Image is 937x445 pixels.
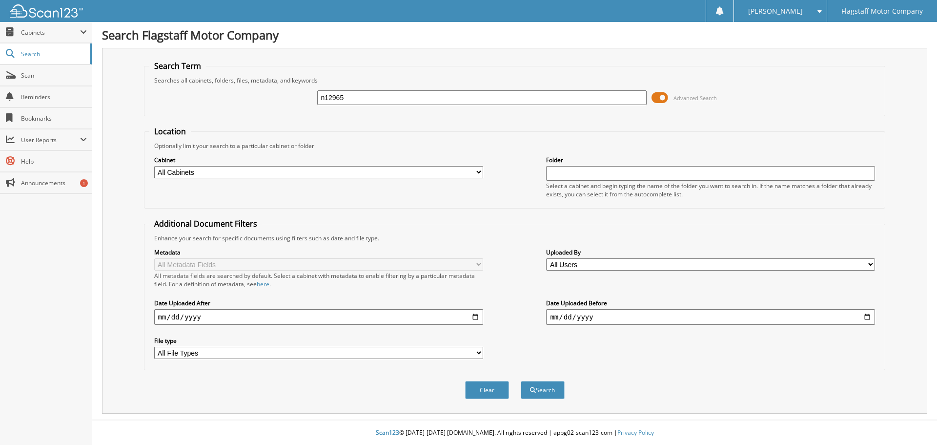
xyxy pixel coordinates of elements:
span: [PERSON_NAME] [748,8,803,14]
label: Metadata [154,248,483,256]
input: start [154,309,483,325]
div: Select a cabinet and begin typing the name of the folder you want to search in. If the name match... [546,182,875,198]
img: scan123-logo-white.svg [10,4,83,18]
span: Reminders [21,93,87,101]
span: Bookmarks [21,114,87,123]
div: Optionally limit your search to a particular cabinet or folder [149,142,880,150]
label: Date Uploaded Before [546,299,875,307]
div: © [DATE]-[DATE] [DOMAIN_NAME]. All rights reserved | appg02-scan123-com | [92,421,937,445]
div: Enhance your search for specific documents using filters such as date and file type. [149,234,880,242]
input: end [546,309,875,325]
label: Uploaded By [546,248,875,256]
legend: Location [149,126,191,137]
span: Announcements [21,179,87,187]
label: Date Uploaded After [154,299,483,307]
button: Search [521,381,565,399]
span: Help [21,157,87,166]
button: Clear [465,381,509,399]
a: Privacy Policy [617,428,654,437]
div: 1 [80,179,88,187]
legend: Search Term [149,61,206,71]
label: File type [154,337,483,345]
h1: Search Flagstaff Motor Company [102,27,927,43]
span: Scan [21,71,87,80]
label: Folder [546,156,875,164]
a: here [257,280,269,288]
span: User Reports [21,136,80,144]
legend: Additional Document Filters [149,218,262,229]
span: Flagstaff Motor Company [841,8,923,14]
div: Searches all cabinets, folders, files, metadata, and keywords [149,76,880,85]
span: Cabinets [21,28,80,37]
span: Advanced Search [673,94,717,102]
div: All metadata fields are searched by default. Select a cabinet with metadata to enable filtering b... [154,272,483,288]
span: Scan123 [376,428,399,437]
span: Search [21,50,85,58]
label: Cabinet [154,156,483,164]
